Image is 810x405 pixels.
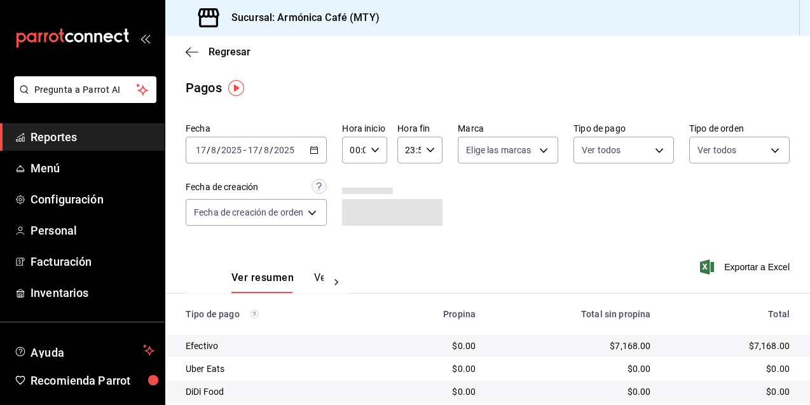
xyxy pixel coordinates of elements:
[377,362,476,375] div: $0.00
[228,80,244,96] img: Tooltip marker
[671,362,790,375] div: $0.00
[377,385,476,398] div: $0.00
[31,191,154,208] span: Configuración
[195,145,207,155] input: --
[247,145,259,155] input: --
[671,309,790,319] div: Total
[186,362,357,375] div: Uber Eats
[31,128,154,146] span: Reportes
[186,124,327,133] label: Fecha
[31,253,154,270] span: Facturación
[697,144,736,156] span: Ver todos
[217,145,221,155] span: /
[263,145,270,155] input: --
[397,124,443,133] label: Hora fin
[259,145,263,155] span: /
[194,206,303,219] span: Fecha de creación de orden
[244,145,246,155] span: -
[273,145,295,155] input: ----
[671,385,790,398] div: $0.00
[186,46,251,58] button: Regresar
[186,78,222,97] div: Pagos
[458,124,558,133] label: Marca
[221,145,242,155] input: ----
[186,181,258,194] div: Fecha de creación
[31,372,154,389] span: Recomienda Parrot
[703,259,790,275] button: Exportar a Excel
[250,310,259,319] svg: Los pagos realizados con Pay y otras terminales son montos brutos.
[496,340,650,352] div: $7,168.00
[209,46,251,58] span: Regresar
[31,284,154,301] span: Inventarios
[496,385,650,398] div: $0.00
[377,340,476,352] div: $0.00
[270,145,273,155] span: /
[31,343,138,358] span: Ayuda
[231,271,294,293] button: Ver resumen
[314,271,362,293] button: Ver pagos
[496,309,650,319] div: Total sin propina
[377,309,476,319] div: Propina
[9,92,156,106] a: Pregunta a Parrot AI
[140,33,150,43] button: open_drawer_menu
[210,145,217,155] input: --
[186,309,357,319] div: Tipo de pago
[466,144,531,156] span: Elige las marcas
[221,10,380,25] h3: Sucursal: Armónica Café (MTY)
[231,271,324,293] div: navigation tabs
[582,144,621,156] span: Ver todos
[31,222,154,239] span: Personal
[186,340,357,352] div: Efectivo
[496,362,650,375] div: $0.00
[31,160,154,177] span: Menú
[186,385,357,398] div: DiDi Food
[34,83,137,97] span: Pregunta a Parrot AI
[207,145,210,155] span: /
[689,124,790,133] label: Tipo de orden
[671,340,790,352] div: $7,168.00
[342,124,387,133] label: Hora inicio
[14,76,156,103] button: Pregunta a Parrot AI
[573,124,674,133] label: Tipo de pago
